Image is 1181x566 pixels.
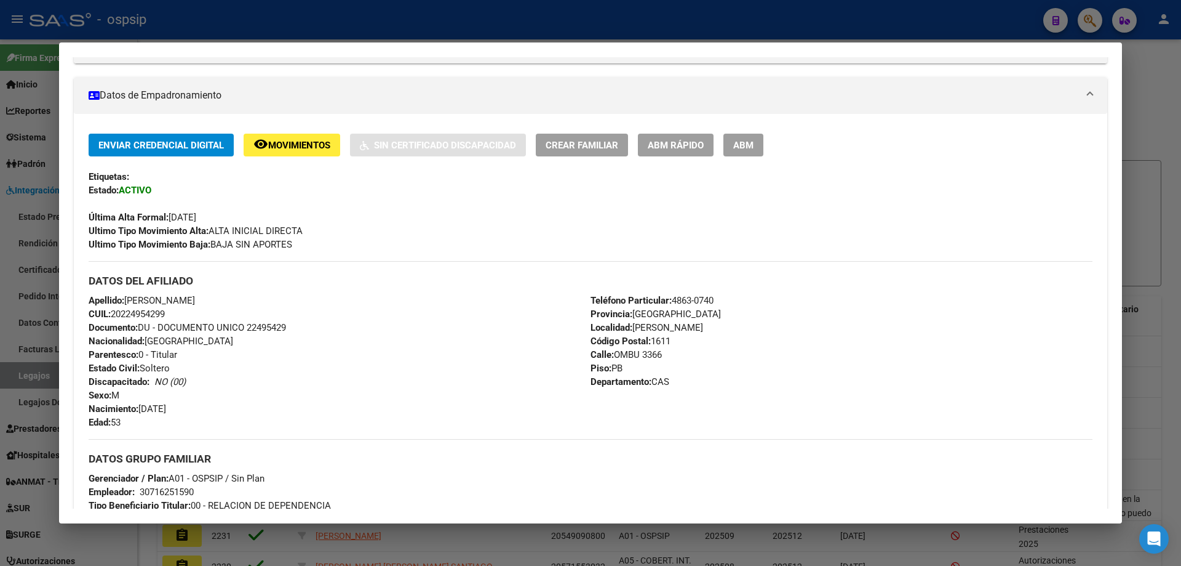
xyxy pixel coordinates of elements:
button: Crear Familiar [536,134,628,156]
span: BAJA SIN APORTES [89,239,292,250]
span: Soltero [89,363,170,374]
span: [GEOGRAPHIC_DATA] [89,336,233,347]
span: ABM Rápido [648,140,704,151]
span: 0 - Titular [89,349,177,360]
strong: Empleador: [89,487,135,498]
button: Sin Certificado Discapacidad [350,134,526,156]
strong: Tipo Beneficiario Titular: [89,500,191,511]
span: [PERSON_NAME] [590,322,703,333]
span: 53 [89,417,121,428]
strong: Piso: [590,363,611,374]
strong: Nacionalidad: [89,336,145,347]
span: ABM [733,140,754,151]
strong: Estado: [89,185,119,196]
span: [PERSON_NAME] [89,295,195,306]
strong: Documento: [89,322,138,333]
span: ALTA INICIAL DIRECTA [89,225,303,237]
strong: Ultimo Tipo Movimiento Baja: [89,239,210,250]
strong: Edad: [89,417,111,428]
span: 20224954299 [89,309,165,320]
button: ABM Rápido [638,134,714,156]
div: Open Intercom Messenger [1139,524,1169,554]
strong: Localidad: [590,322,632,333]
span: Crear Familiar [546,140,618,151]
mat-panel-title: Datos de Empadronamiento [89,88,1078,103]
strong: Estado Civil: [89,363,140,374]
strong: Calle: [590,349,614,360]
strong: Gerenciador / Plan: [89,473,169,484]
strong: CUIL: [89,309,111,320]
strong: Código Postal: [590,336,651,347]
span: DU - DOCUMENTO UNICO 22495429 [89,322,286,333]
span: M [89,390,119,401]
span: CAS [590,376,669,387]
span: 1611 [590,336,670,347]
span: [DATE] [89,403,166,414]
strong: Última Alta Formal: [89,212,169,223]
button: Enviar Credencial Digital [89,134,234,156]
strong: Departamento: [590,376,651,387]
strong: Parentesco: [89,349,138,360]
button: Movimientos [244,134,340,156]
strong: Teléfono Particular: [590,295,672,306]
span: A01 - OSPSIP / Sin Plan [89,473,264,484]
span: OMBU 3366 [590,349,662,360]
strong: Provincia: [590,309,632,320]
strong: Ultimo Tipo Movimiento Alta: [89,225,209,237]
span: PB [590,363,622,374]
strong: Nacimiento: [89,403,138,414]
h3: DATOS DEL AFILIADO [89,274,1092,288]
button: ABM [723,134,763,156]
mat-icon: remove_red_eye [253,137,268,152]
i: NO (00) [154,376,186,387]
mat-expansion-panel-header: Datos de Empadronamiento [74,77,1107,114]
strong: Discapacitado: [89,376,149,387]
strong: Etiquetas: [89,171,129,182]
span: Movimientos [268,140,330,151]
div: 30716251590 [140,485,194,499]
h3: DATOS GRUPO FAMILIAR [89,452,1092,466]
span: Sin Certificado Discapacidad [374,140,516,151]
strong: Apellido: [89,295,124,306]
span: [DATE] [89,212,196,223]
span: [GEOGRAPHIC_DATA] [590,309,721,320]
span: 00 - RELACION DE DEPENDENCIA [89,500,331,511]
span: Enviar Credencial Digital [98,140,224,151]
span: 4863-0740 [590,295,714,306]
strong: ACTIVO [119,185,151,196]
strong: Sexo: [89,390,111,401]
